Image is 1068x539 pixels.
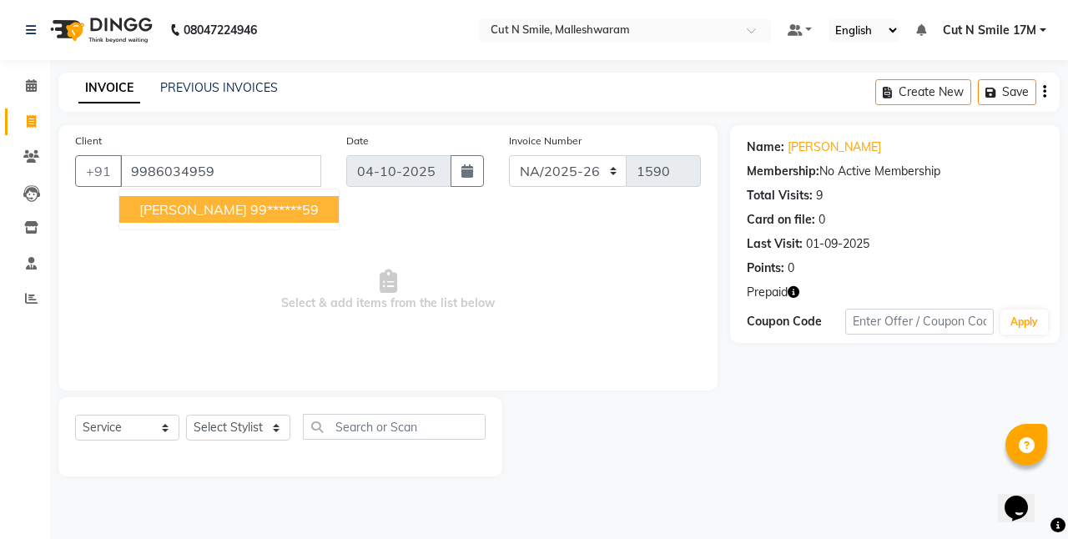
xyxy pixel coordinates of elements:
div: 01-09-2025 [806,235,869,253]
span: Cut N Smile 17M [943,22,1036,39]
div: Points: [747,259,784,277]
span: Prepaid [747,284,788,301]
div: Name: [747,139,784,156]
label: Client [75,133,102,149]
div: 9 [816,187,823,204]
input: Search or Scan [303,414,486,440]
button: +91 [75,155,122,187]
div: 0 [819,211,825,229]
input: Enter Offer / Coupon Code [845,309,994,335]
button: Apply [1000,310,1048,335]
div: No Active Membership [747,163,1043,180]
div: Coupon Code [747,313,845,330]
a: [PERSON_NAME] [788,139,881,156]
div: Last Visit: [747,235,803,253]
button: Save [978,79,1036,105]
a: PREVIOUS INVOICES [160,80,278,95]
iframe: chat widget [998,472,1051,522]
b: 08047224946 [184,7,257,53]
label: Invoice Number [509,133,582,149]
div: Total Visits: [747,187,813,204]
img: logo [43,7,157,53]
label: Date [346,133,369,149]
input: Search by Name/Mobile/Email/Code [120,155,321,187]
a: INVOICE [78,73,140,103]
button: Create New [875,79,971,105]
div: 0 [788,259,794,277]
div: Card on file: [747,211,815,229]
div: Membership: [747,163,819,180]
span: [PERSON_NAME] [139,201,247,218]
span: Select & add items from the list below [75,207,701,374]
